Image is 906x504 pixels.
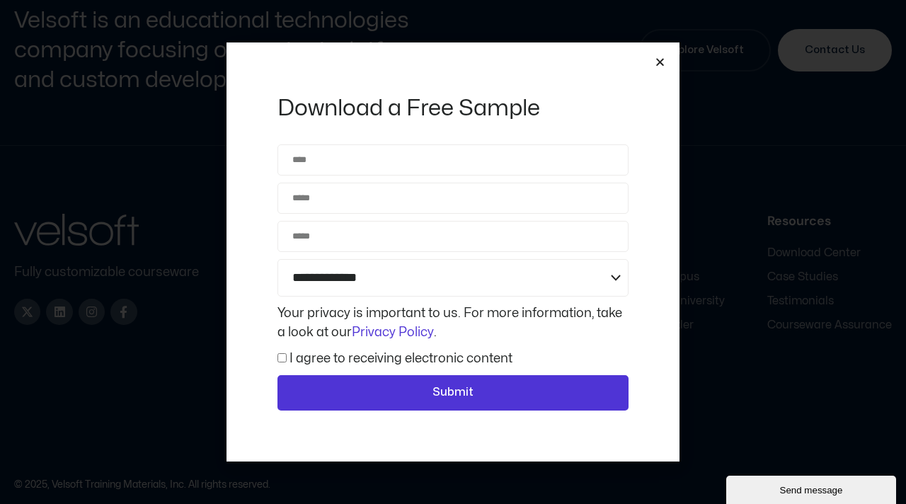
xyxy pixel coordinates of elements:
[274,304,632,342] div: Your privacy is important to us. For more information, take a look at our .
[277,375,629,411] button: Submit
[655,57,665,67] a: Close
[726,473,899,504] iframe: chat widget
[432,384,474,402] span: Submit
[289,353,512,365] label: I agree to receiving electronic content
[277,93,629,123] h2: Download a Free Sample
[352,326,434,338] a: Privacy Policy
